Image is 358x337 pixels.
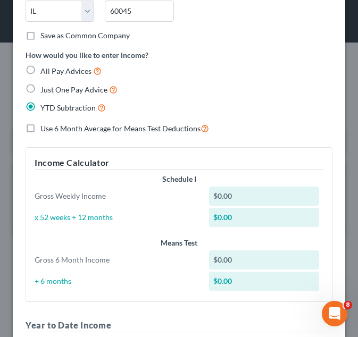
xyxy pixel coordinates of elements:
[105,1,173,22] input: Enter zip...
[40,103,96,112] span: YTD Subtraction
[209,250,319,269] div: $0.00
[29,276,204,287] div: ÷ 6 months
[40,66,91,75] span: All Pay Advices
[35,156,323,170] h5: Income Calculator
[40,31,130,40] span: Save as Common Company
[40,124,201,133] span: Use 6 Month Average for Means Test Deductions
[26,319,332,332] h5: Year to Date Income
[35,174,323,184] div: Schedule I
[40,85,107,94] span: Just One Pay Advice
[322,301,347,326] iframe: Intercom live chat
[344,301,352,309] span: 8
[35,238,323,248] div: Means Test
[29,191,204,201] div: Gross Weekly Income
[209,208,319,227] div: $0.00
[209,187,319,206] div: $0.00
[29,255,204,265] div: Gross 6 Month Income
[29,212,204,223] div: x 52 weeks ÷ 12 months
[209,272,319,291] div: $0.00
[26,49,148,61] label: How would you like to enter income?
